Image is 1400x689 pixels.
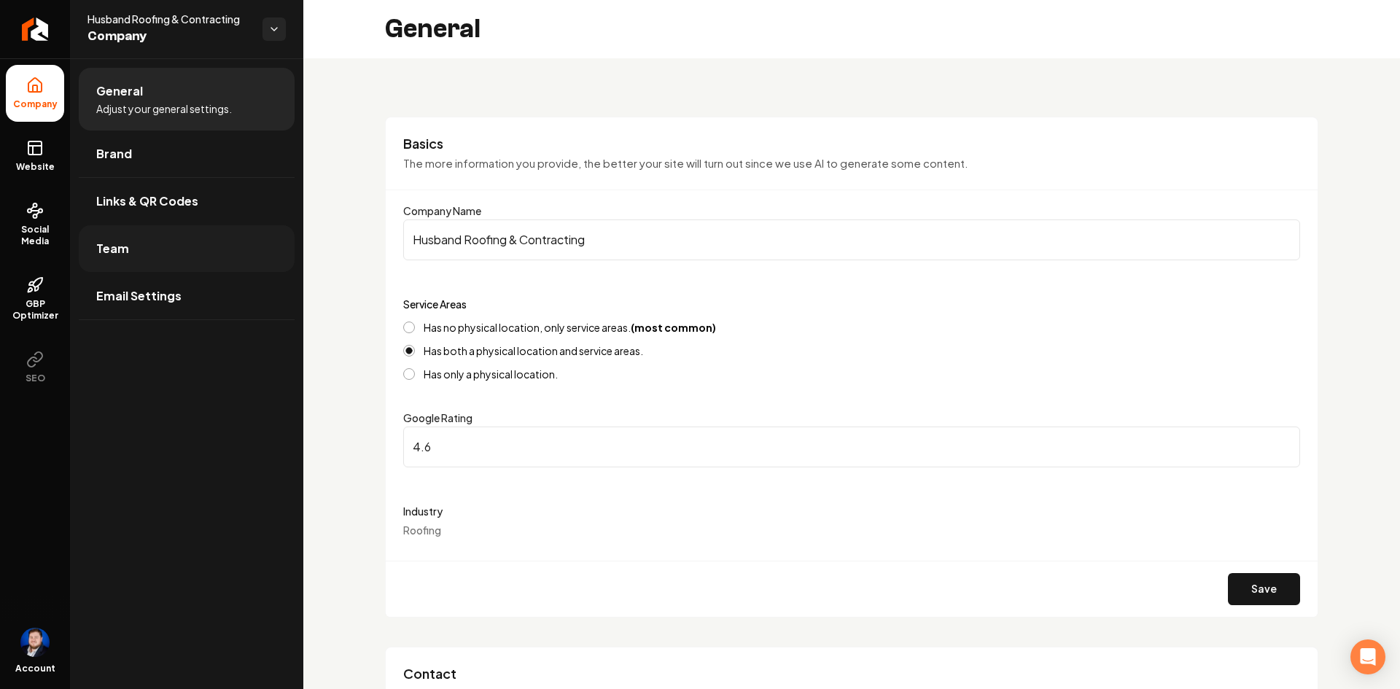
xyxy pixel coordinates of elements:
span: Account [15,663,55,674]
h3: Contact [403,665,1300,682]
a: Team [79,225,295,272]
label: Has only a physical location. [424,369,558,379]
button: Save [1228,573,1300,605]
a: Website [6,128,64,184]
span: GBP Optimizer [6,298,64,322]
button: SEO [6,339,64,396]
span: Adjust your general settings. [96,101,232,116]
p: The more information you provide, the better your site will turn out since we use AI to generate ... [403,155,1300,172]
span: Social Media [6,224,64,247]
img: Junior Husband [20,628,50,657]
span: Email Settings [96,287,182,305]
span: Husband Roofing & Contracting [87,12,251,26]
a: Email Settings [79,273,295,319]
span: Brand [96,145,132,163]
a: Links & QR Codes [79,178,295,225]
h3: Basics [403,135,1300,152]
a: Brand [79,131,295,177]
span: Team [96,240,129,257]
label: Has both a physical location and service areas. [424,346,643,356]
span: General [96,82,143,100]
span: Links & QR Codes [96,192,198,210]
a: GBP Optimizer [6,265,64,333]
input: Company Name [403,219,1300,260]
span: Company [7,98,63,110]
label: Has no physical location, only service areas. [424,322,716,332]
h2: General [385,15,481,44]
label: Google Rating [403,411,472,424]
button: Open user button [20,628,50,657]
strong: (most common) [631,321,716,334]
span: SEO [20,373,51,384]
span: Roofing [403,523,441,537]
span: Company [87,26,251,47]
label: Company Name [403,204,481,217]
label: Industry [403,502,1300,520]
span: Website [10,161,61,173]
input: Google Rating [403,427,1300,467]
a: Social Media [6,190,64,259]
img: Rebolt Logo [22,17,49,41]
label: Service Areas [403,297,467,311]
div: Open Intercom Messenger [1350,639,1385,674]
